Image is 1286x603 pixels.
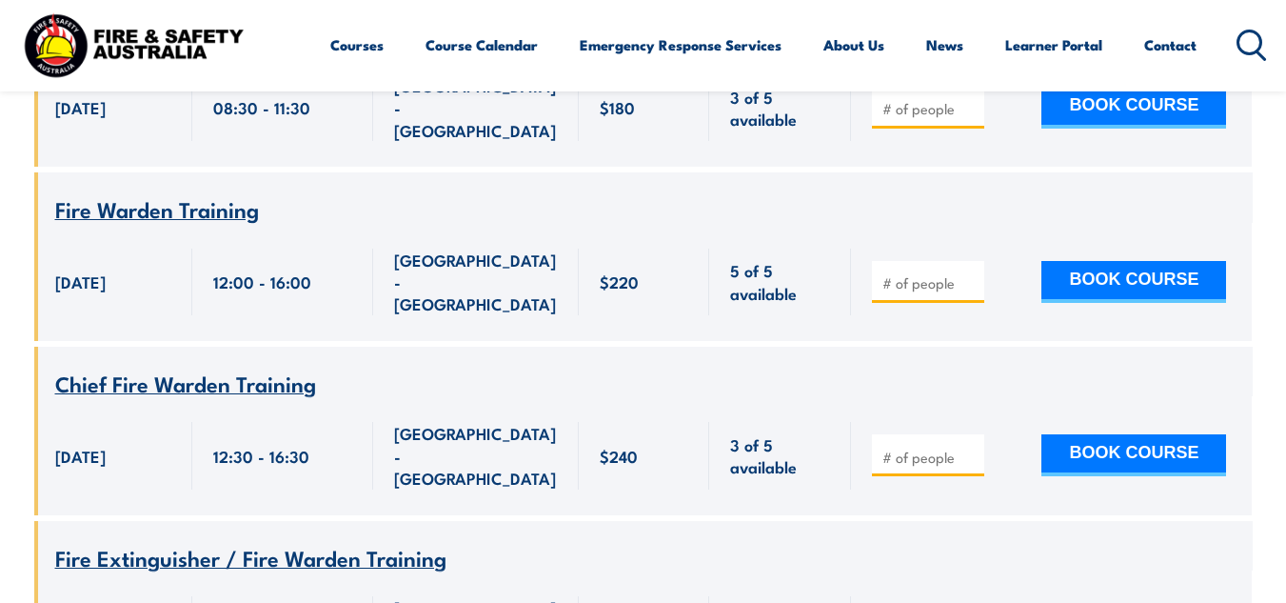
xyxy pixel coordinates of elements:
button: BOOK COURSE [1041,261,1226,303]
a: Emergency Response Services [580,22,781,68]
span: 12:30 - 16:30 [213,445,309,467]
a: Course Calendar [425,22,538,68]
button: BOOK COURSE [1041,87,1226,129]
input: # of people [882,448,978,467]
span: $180 [600,96,635,118]
span: [DATE] [55,271,106,292]
a: About Us [823,22,884,68]
a: Chief Fire Warden Training [55,372,316,396]
button: BOOK COURSE [1041,434,1226,476]
span: Fire Warden Training [55,192,259,225]
span: 3 of 5 available [730,86,830,131]
span: [GEOGRAPHIC_DATA] - [GEOGRAPHIC_DATA] [394,249,558,315]
span: [GEOGRAPHIC_DATA] - [GEOGRAPHIC_DATA] [394,422,558,489]
a: Fire Extinguisher / Fire Warden Training [55,547,446,571]
a: Learner Portal [1005,22,1102,68]
span: [DATE] [55,96,106,118]
span: 5 of 5 available [730,259,830,304]
span: $220 [600,271,639,292]
span: Fire Extinguisher / Fire Warden Training [55,541,446,573]
input: # of people [882,99,978,118]
a: Contact [1144,22,1197,68]
span: 08:30 - 11:30 [213,96,310,118]
span: [DATE] [55,445,106,467]
span: 3 of 5 available [730,433,830,478]
span: 12:00 - 16:00 [213,271,311,292]
a: Courses [330,22,384,68]
span: Chief Fire Warden Training [55,367,316,399]
a: News [926,22,963,68]
span: [GEOGRAPHIC_DATA] - [GEOGRAPHIC_DATA] [394,74,558,141]
input: # of people [882,273,978,292]
a: Fire Warden Training [55,198,259,222]
span: $240 [600,445,638,467]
